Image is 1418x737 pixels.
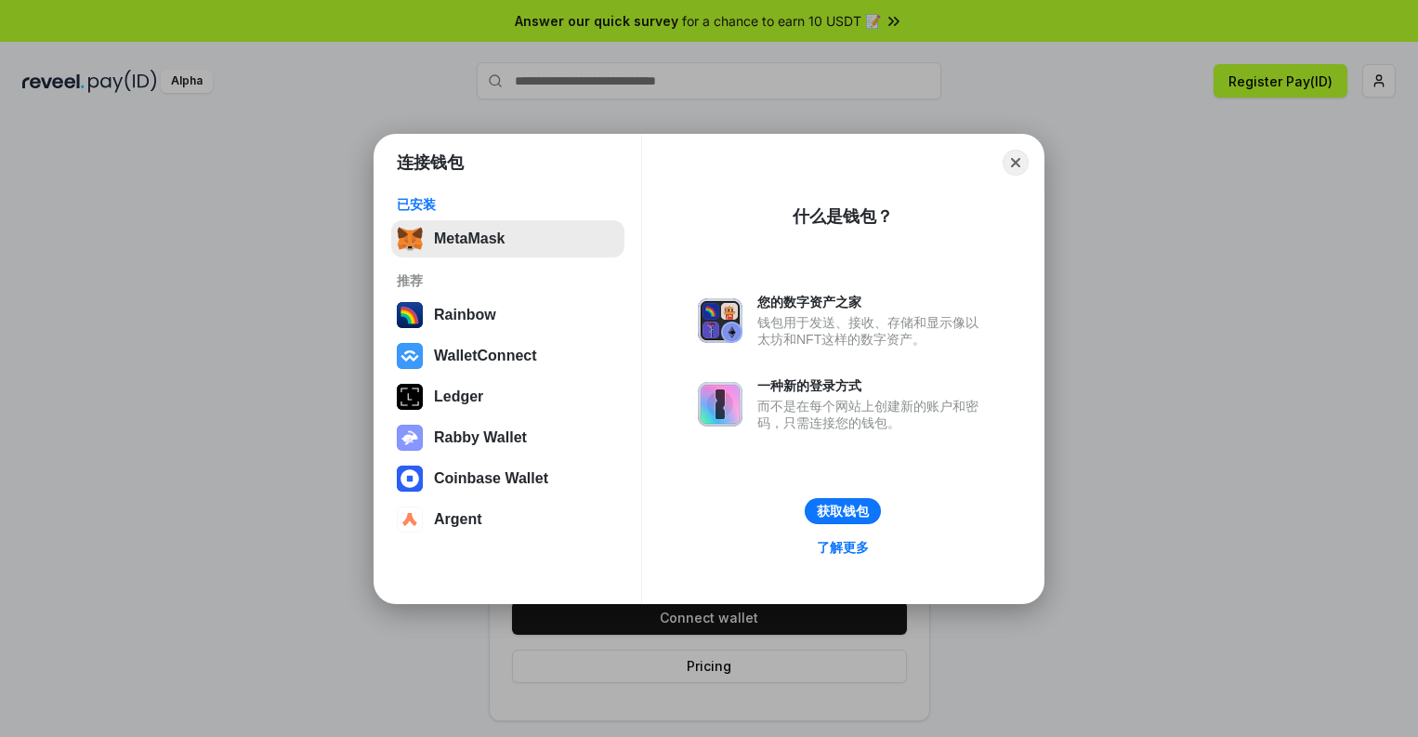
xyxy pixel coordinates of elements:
div: 您的数字资产之家 [757,294,988,310]
div: 推荐 [397,272,619,289]
div: 已安装 [397,196,619,213]
button: Rabby Wallet [391,419,624,456]
button: Close [1003,150,1029,176]
div: 钱包用于发送、接收、存储和显示像以太坊和NFT这样的数字资产。 [757,314,988,348]
button: MetaMask [391,220,624,257]
button: 获取钱包 [805,498,881,524]
div: MetaMask [434,230,505,247]
img: svg+xml,%3Csvg%20width%3D%2228%22%20height%3D%2228%22%20viewBox%3D%220%200%2028%2028%22%20fill%3D... [397,343,423,369]
div: 而不是在每个网站上创建新的账户和密码，只需连接您的钱包。 [757,398,988,431]
img: svg+xml,%3Csvg%20xmlns%3D%22http%3A%2F%2Fwww.w3.org%2F2000%2Fsvg%22%20fill%3D%22none%22%20viewBox... [698,382,742,427]
div: Coinbase Wallet [434,470,548,487]
img: svg+xml,%3Csvg%20xmlns%3D%22http%3A%2F%2Fwww.w3.org%2F2000%2Fsvg%22%20fill%3D%22none%22%20viewBox... [397,425,423,451]
button: Coinbase Wallet [391,460,624,497]
div: Rainbow [434,307,496,323]
button: WalletConnect [391,337,624,375]
div: Argent [434,511,482,528]
h1: 连接钱包 [397,151,464,174]
img: svg+xml,%3Csvg%20fill%3D%22none%22%20height%3D%2233%22%20viewBox%3D%220%200%2035%2033%22%20width%... [397,226,423,252]
img: svg+xml,%3Csvg%20width%3D%2228%22%20height%3D%2228%22%20viewBox%3D%220%200%2028%2028%22%20fill%3D... [397,507,423,533]
button: Rainbow [391,296,624,334]
div: Rabby Wallet [434,429,527,446]
div: 获取钱包 [817,503,869,520]
button: Argent [391,501,624,538]
img: svg+xml,%3Csvg%20xmlns%3D%22http%3A%2F%2Fwww.w3.org%2F2000%2Fsvg%22%20width%3D%2228%22%20height%3... [397,384,423,410]
div: Ledger [434,388,483,405]
div: 了解更多 [817,539,869,556]
div: 什么是钱包？ [793,205,893,228]
button: Ledger [391,378,624,415]
a: 了解更多 [806,535,880,559]
img: svg+xml,%3Csvg%20xmlns%3D%22http%3A%2F%2Fwww.w3.org%2F2000%2Fsvg%22%20fill%3D%22none%22%20viewBox... [698,298,742,343]
div: WalletConnect [434,348,537,364]
div: 一种新的登录方式 [757,377,988,394]
img: svg+xml,%3Csvg%20width%3D%22120%22%20height%3D%22120%22%20viewBox%3D%220%200%20120%20120%22%20fil... [397,302,423,328]
img: svg+xml,%3Csvg%20width%3D%2228%22%20height%3D%2228%22%20viewBox%3D%220%200%2028%2028%22%20fill%3D... [397,466,423,492]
